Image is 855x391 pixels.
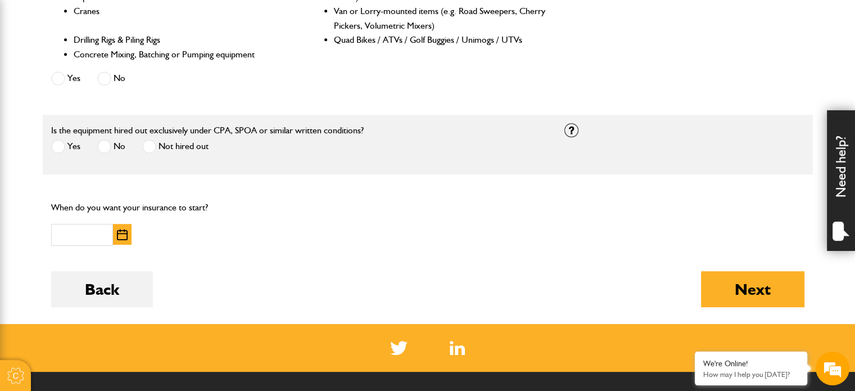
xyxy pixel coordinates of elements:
[74,4,287,33] li: Cranes
[19,62,47,78] img: d_20077148190_company_1631870298795_20077148190
[701,271,804,307] button: Next
[15,104,205,129] input: Enter your last name
[703,370,799,379] p: How may I help you today?
[153,306,204,321] em: Start Chat
[184,6,211,33] div: Minimize live chat window
[51,200,291,215] p: When do you want your insurance to start?
[51,126,364,135] label: Is the equipment hired out exclusively under CPA, SPOA or similar written conditions?
[15,204,205,296] textarea: Type your message and hit 'Enter'
[450,341,465,355] a: LinkedIn
[51,140,80,154] label: Yes
[450,341,465,355] img: Linked In
[51,71,80,86] label: Yes
[15,137,205,162] input: Enter your email address
[390,341,408,355] img: Twitter
[703,359,799,368] div: We're Online!
[74,47,287,62] li: Concrete Mixing, Batching or Pumping equipment
[15,170,205,195] input: Enter your phone number
[142,140,209,154] label: Not hired out
[97,71,125,86] label: No
[97,140,125,154] label: No
[51,271,153,307] button: Back
[58,63,189,78] div: Chat with us now
[827,110,855,251] div: Need help?
[117,229,128,240] img: Choose date
[334,4,547,33] li: Van or Lorry-mounted items (e.g. Road Sweepers, Cherry Pickers, Volumetric Mixers)
[74,33,287,47] li: Drilling Rigs & Piling Rigs
[334,33,547,47] li: Quad Bikes / ATVs / Golf Buggies / Unimogs / UTVs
